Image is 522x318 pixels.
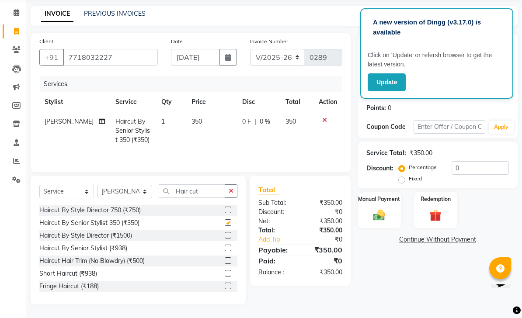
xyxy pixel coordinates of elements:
[300,226,349,235] div: ₹350.00
[39,49,64,66] button: +91
[39,282,99,291] div: Fringe Haircut (₹188)
[388,104,391,113] div: 0
[358,196,400,204] label: Manual Payment
[39,270,97,279] div: Short Haircut (₹938)
[252,217,300,226] div: Net:
[250,38,288,46] label: Invoice Number
[242,118,251,127] span: 0 F
[191,118,202,126] span: 350
[300,217,349,226] div: ₹350.00
[39,244,127,253] div: Haircut By Senior Stylist (₹938)
[368,51,506,69] p: Click on ‘Update’ or refersh browser to get the latest version.
[39,206,141,215] div: Haircut By Style Director 750 (₹750)
[39,93,110,112] th: Stylist
[300,199,349,208] div: ₹350.00
[45,118,94,126] span: [PERSON_NAME]
[300,256,349,266] div: ₹0
[159,185,225,198] input: Search or Scan
[366,149,406,158] div: Service Total:
[39,257,145,266] div: Haircut Hair Trim (No Blowdry) (₹500)
[487,285,517,313] iframe: chat widget
[426,209,445,224] img: _gift.svg
[366,164,393,173] div: Discount:
[84,10,146,18] a: PREVIOUS INVOICES
[39,232,132,241] div: Haircut By Style Director (₹1500)
[260,118,270,127] span: 0 %
[186,93,237,112] th: Price
[368,74,406,92] button: Update
[421,196,451,204] label: Redemption
[252,199,300,208] div: Sub Total:
[359,235,516,245] a: Continue Without Payment
[489,121,514,134] button: Apply
[252,268,300,277] div: Balance :
[110,93,156,112] th: Service
[252,245,300,256] div: Payable:
[300,245,349,256] div: ₹350.00
[161,118,165,126] span: 1
[409,164,437,172] label: Percentage
[285,118,296,126] span: 350
[252,226,300,235] div: Total:
[41,7,73,22] a: INVOICE
[409,175,422,183] label: Fixed
[410,149,432,158] div: ₹350.00
[308,235,348,245] div: ₹0
[300,268,349,277] div: ₹350.00
[280,93,313,112] th: Total
[40,76,349,93] div: Services
[300,208,349,217] div: ₹0
[115,118,150,144] span: Haircut By Senior Stylist 350 (₹350)
[63,49,158,66] input: Search by Name/Mobile/Email/Code
[369,209,389,222] img: _cash.svg
[414,121,485,134] input: Enter Offer / Coupon Code
[252,208,300,217] div: Discount:
[254,118,256,127] span: |
[39,219,139,228] div: Haircut By Senior Stylist 350 (₹350)
[252,256,300,266] div: Paid:
[252,235,308,245] a: Add Tip
[156,93,186,112] th: Qty
[373,18,501,38] p: A new version of Dingg (v3.17.0) is available
[366,104,386,113] div: Points:
[39,38,53,46] label: Client
[237,93,280,112] th: Disc
[313,93,342,112] th: Action
[171,38,183,46] label: Date
[258,186,278,195] span: Total
[366,123,414,132] div: Coupon Code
